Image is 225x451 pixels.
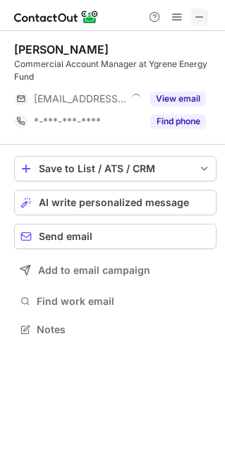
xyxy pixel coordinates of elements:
[150,114,206,128] button: Reveal Button
[14,42,109,56] div: [PERSON_NAME]
[37,323,211,336] span: Notes
[14,8,99,25] img: ContactOut v5.3.10
[39,197,189,208] span: AI write personalized message
[14,291,217,311] button: Find work email
[14,190,217,215] button: AI write personalized message
[34,92,126,105] span: [EMAIL_ADDRESS][DOMAIN_NAME]
[14,224,217,249] button: Send email
[14,58,217,83] div: Commercial Account Manager at Ygrene Energy Fund
[14,156,217,181] button: save-profile-one-click
[150,92,206,106] button: Reveal Button
[37,295,211,308] span: Find work email
[39,231,92,242] span: Send email
[39,163,192,174] div: Save to List / ATS / CRM
[38,265,150,276] span: Add to email campaign
[14,320,217,339] button: Notes
[14,258,217,283] button: Add to email campaign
